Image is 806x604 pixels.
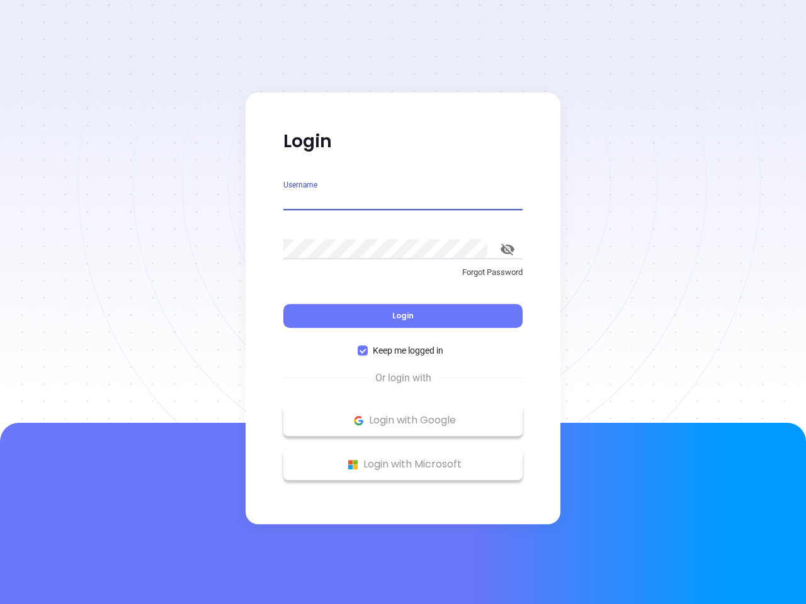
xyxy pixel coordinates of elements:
[283,181,317,189] label: Username
[351,413,366,428] img: Google Logo
[392,310,414,321] span: Login
[368,344,448,357] span: Keep me logged in
[283,405,523,436] button: Google Logo Login with Google
[290,455,516,474] p: Login with Microsoft
[283,449,523,480] button: Microsoft Logo Login with Microsoft
[290,411,516,430] p: Login with Google
[283,266,523,289] a: Forgot Password
[345,457,361,473] img: Microsoft Logo
[283,130,523,153] p: Login
[369,371,438,386] span: Or login with
[283,266,523,279] p: Forgot Password
[283,304,523,328] button: Login
[492,234,523,264] button: toggle password visibility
